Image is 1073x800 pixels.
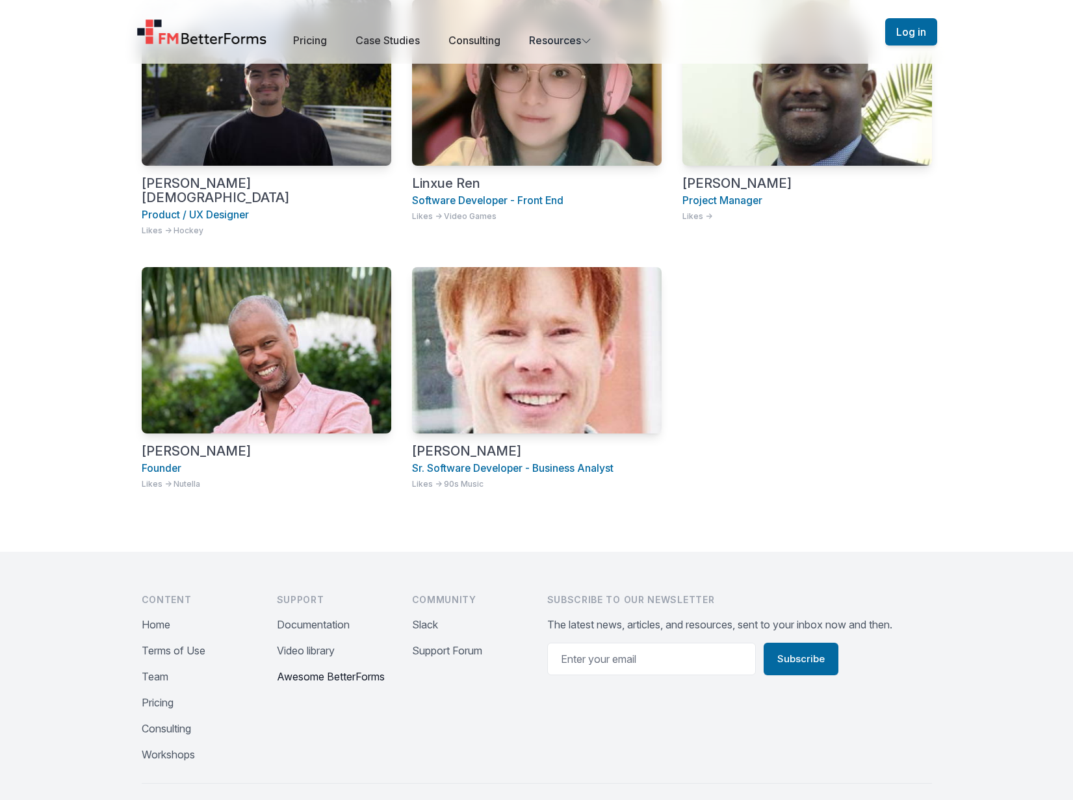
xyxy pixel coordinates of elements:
[412,479,662,489] p: Likes -> 90s Music
[547,617,932,632] p: The latest news, articles, and resources, sent to your inbox now and then.
[142,461,391,476] p: Founder
[277,669,385,684] button: Awesome BetterForms
[142,695,174,710] button: Pricing
[277,643,335,658] button: Video library
[142,643,205,658] button: Terms of Use
[529,32,591,48] button: Resources
[885,18,937,45] button: Log in
[142,617,170,632] button: Home
[682,176,932,190] h3: [PERSON_NAME]
[412,617,438,632] button: Slack
[142,747,195,762] button: Workshops
[448,34,500,47] a: Consulting
[764,643,838,675] button: Subscribe
[142,176,391,205] h3: [PERSON_NAME] [DEMOGRAPHIC_DATA]
[277,617,350,632] button: Documentation
[142,207,391,223] p: Product / UX Designer
[412,593,526,606] h4: Community
[412,193,662,209] p: Software Developer - Front End
[142,593,256,606] h4: Content
[547,643,756,675] input: Email address
[142,479,391,489] p: Likes -> Nutella
[412,461,662,476] p: Sr. Software Developer - Business Analyst
[412,444,662,458] h3: [PERSON_NAME]
[121,16,953,48] nav: Global
[136,19,268,45] a: Home
[293,34,327,47] a: Pricing
[412,211,662,222] p: Likes -> Video Games
[277,593,391,606] h4: Support
[142,444,391,458] h3: [PERSON_NAME]
[142,669,168,684] button: Team
[412,176,662,190] h3: Linxue Ren
[547,593,932,606] h4: Subscribe to our newsletter
[142,721,191,736] button: Consulting
[356,34,420,47] a: Case Studies
[682,193,932,209] p: Project Manager
[682,211,932,222] p: Likes ->
[412,643,482,658] button: Support Forum
[142,226,391,236] p: Likes -> Hockey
